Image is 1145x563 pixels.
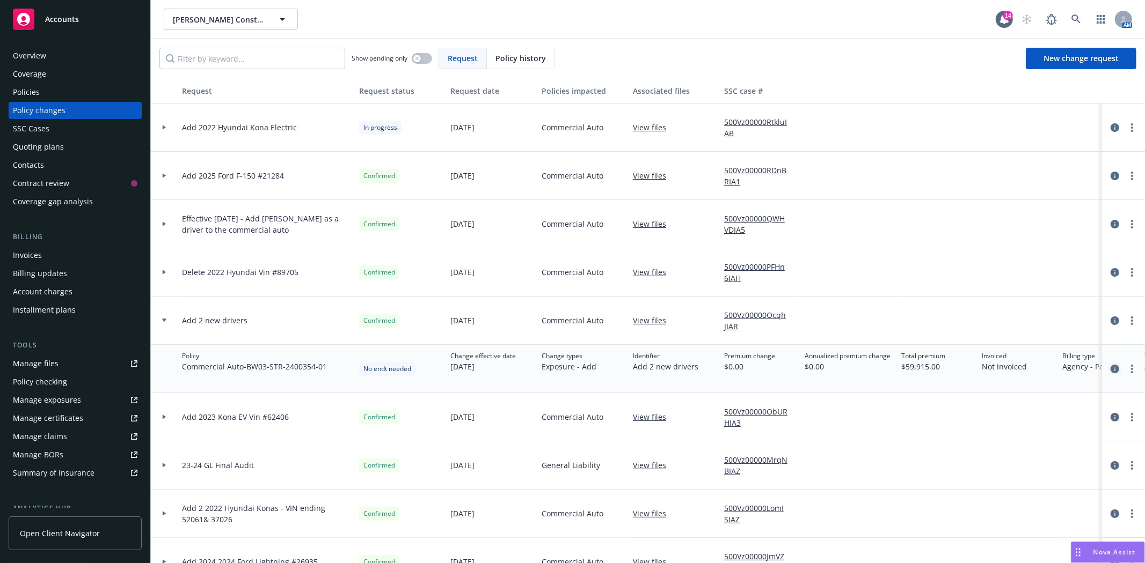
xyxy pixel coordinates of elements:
div: Billing updates [13,265,67,282]
span: General Liability [542,460,600,471]
button: SSC case # [720,78,800,103]
a: Overview [9,47,142,64]
a: Search [1066,9,1087,30]
div: Billing [9,232,142,242]
a: Billing updates [9,265,142,282]
a: circleInformation [1108,507,1121,520]
a: more [1126,362,1139,375]
span: [DATE] [450,460,475,471]
span: Confirmed [363,412,395,422]
button: Request [178,78,355,103]
a: Manage certificates [9,410,142,427]
span: Add 2 2022 Hyundai Konas - VIN ending 52061& 37026 [182,502,351,525]
a: circleInformation [1108,314,1121,327]
a: Coverage [9,65,142,83]
div: SSC case # [724,85,796,97]
div: Toggle Row Expanded [151,297,178,345]
a: Installment plans [9,301,142,318]
a: SSC Cases [9,120,142,137]
div: Manage files [13,355,59,372]
span: Annualized premium change [805,351,891,361]
span: Exposure - Add [542,361,596,372]
span: Delete 2022 Hyundai Vin #89705 [182,266,298,278]
span: New change request [1044,53,1119,63]
a: circleInformation [1108,266,1121,279]
a: Accounts [9,4,142,34]
a: circleInformation [1108,459,1121,472]
span: [DATE] [450,315,475,326]
a: Start snowing [1016,9,1038,30]
a: 500Vz00000QWHVDIA5 [724,213,796,235]
span: $59,915.00 [901,361,945,372]
div: Toggle Row Expanded [151,248,178,297]
div: Toggle Row Expanded [151,152,178,200]
button: [PERSON_NAME] Construction Co. Inc. [164,9,298,30]
a: 500Vz00000PFHn6IAH [724,261,796,284]
a: View files [633,122,675,133]
span: Billing type [1062,351,1131,361]
div: Request status [359,85,442,97]
span: Commercial Auto [542,122,603,133]
a: more [1126,507,1139,520]
button: Request date [446,78,537,103]
a: more [1126,459,1139,472]
button: Policies impacted [537,78,629,103]
span: Show pending only [352,54,407,63]
input: Filter by keyword... [159,48,345,69]
div: Contract review [13,175,69,192]
a: more [1126,314,1139,327]
span: Request [448,53,478,64]
div: Request date [450,85,533,97]
span: Change types [542,351,596,361]
span: Policy history [495,53,546,64]
div: Policies [13,84,40,101]
a: Manage exposures [9,391,142,409]
span: Add 2 new drivers [182,315,247,326]
a: View files [633,411,675,423]
span: No endt needed [363,364,411,374]
span: 23-24 GL Final Audit [182,460,254,471]
span: Premium change [724,351,775,361]
a: circleInformation [1108,362,1121,375]
a: Manage BORs [9,446,142,463]
span: Add 2025 Ford F-150 #21284 [182,170,284,181]
div: Manage BORs [13,446,63,463]
a: Contacts [9,157,142,174]
div: Toggle Row Expanded [151,103,178,152]
a: 500Vz00000RtkluIAB [724,116,796,139]
span: Confirmed [363,461,395,470]
span: Not invoiced [982,361,1027,372]
span: In progress [363,123,397,132]
div: Summary of insurance [13,464,94,481]
div: Toggle Row Expanded [151,345,178,393]
a: View files [633,460,675,471]
a: 500Vz00000ObURHIA3 [724,406,796,428]
span: $0.00 [805,361,891,372]
span: Invoiced [982,351,1027,361]
a: Policies [9,84,142,101]
a: Contract review [9,175,142,192]
span: Commercial Auto - BW03-STR-2400354-01 [182,361,327,372]
div: Coverage [13,65,46,83]
span: [PERSON_NAME] Construction Co. Inc. [173,14,266,25]
div: Toggle Row Expanded [151,393,178,441]
span: Commercial Auto [542,218,603,229]
span: Policy [182,351,327,361]
div: Associated files [633,85,716,97]
a: Account charges [9,283,142,300]
div: Account charges [13,283,72,300]
a: Manage claims [9,428,142,445]
div: Policies impacted [542,85,624,97]
a: View files [633,218,675,229]
div: Manage exposures [13,391,81,409]
a: circleInformation [1108,169,1121,182]
a: more [1126,169,1139,182]
a: 500Vz00000RDnBRIA1 [724,165,796,187]
a: View files [633,170,675,181]
a: 500Vz00000OcqhJIAR [724,309,796,332]
div: Toggle Row Expanded [151,490,178,538]
span: Confirmed [363,219,395,229]
div: Policy checking [13,373,67,390]
span: Commercial Auto [542,411,603,423]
